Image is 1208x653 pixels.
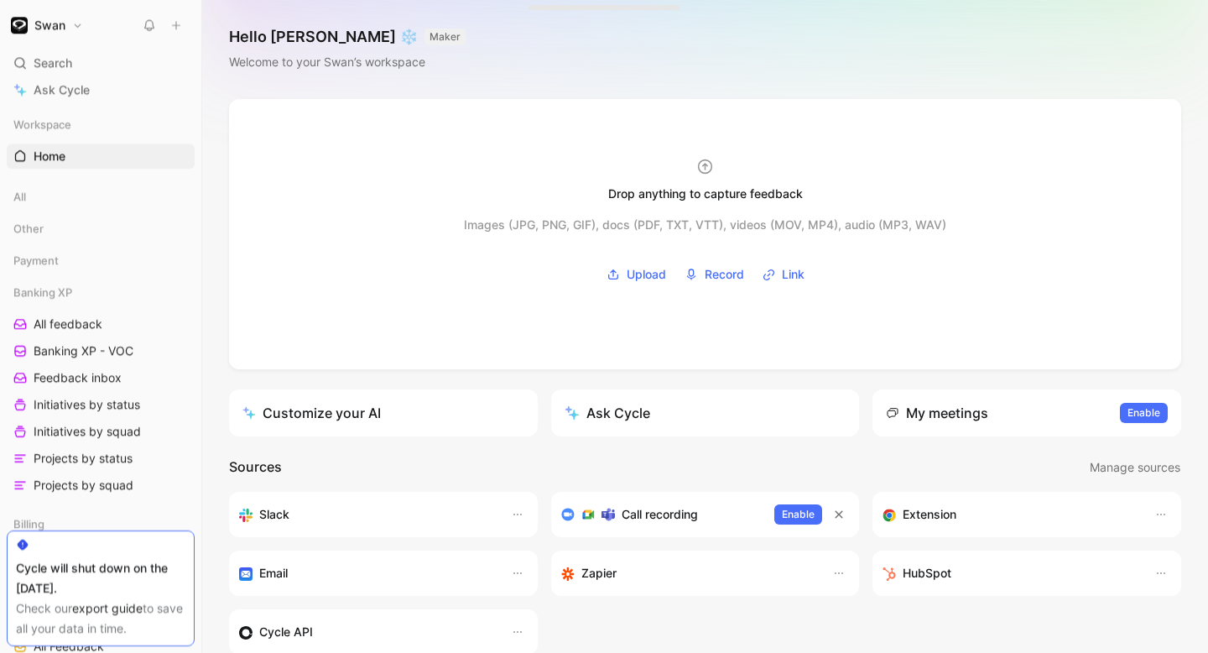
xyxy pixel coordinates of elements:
[16,558,185,598] div: Cycle will shut down on the [DATE].
[34,148,65,165] span: Home
[7,13,87,37] button: SwanSwan
[239,563,494,583] div: Forward emails to your feedback inbox
[34,53,72,73] span: Search
[13,515,44,532] span: Billing
[34,80,90,100] span: Ask Cycle
[7,311,195,337] a: All feedback
[7,473,195,498] a: Projects by squad
[229,52,466,72] div: Welcome to your Swan’s workspace
[72,601,143,615] a: export guide
[883,504,1138,525] div: Capture feedback from anywhere on the web
[903,563,951,583] h3: HubSpot
[1090,457,1180,478] span: Manage sources
[7,392,195,417] a: Initiatives by status
[551,389,860,436] button: Ask Cycle
[7,419,195,444] a: Initiatives by squad
[7,216,195,246] div: Other
[7,216,195,241] div: Other
[34,369,122,386] span: Feedback inbox
[259,504,289,525] h3: Slack
[13,284,72,300] span: Banking XP
[7,184,195,214] div: All
[561,504,762,525] div: Record & transcribe meetings from Zoom, Meet & Teams.
[7,248,195,278] div: Payment
[13,252,59,269] span: Payment
[782,506,815,523] span: Enable
[886,403,988,423] div: My meetings
[239,504,494,525] div: Sync your partners, send feedback and get updates in Slack
[601,262,672,287] button: Upload
[7,112,195,137] div: Workspace
[1127,405,1160,421] span: Enable
[16,598,185,639] div: Check our to save all your data in time.
[679,262,750,287] button: Record
[7,511,195,536] div: Billing
[259,563,288,583] h3: Email
[7,279,195,305] div: Banking XP
[782,264,804,285] span: Link
[903,504,956,525] h3: Extension
[34,423,141,440] span: Initiatives by squad
[1089,457,1181,478] button: Manage sources
[561,563,816,583] div: Capture feedback from thousands of sources with Zapier (survey results, recordings, sheets, etc).
[7,144,195,169] a: Home
[259,622,313,642] h3: Cycle API
[705,264,744,285] span: Record
[424,29,466,45] button: MAKER
[608,184,803,204] div: Drop anything to capture feedback
[464,215,946,235] div: Images (JPG, PNG, GIF), docs (PDF, TXT, VTT), videos (MOV, MP4), audio (MP3, WAV)
[7,446,195,471] a: Projects by status
[229,457,282,478] h2: Sources
[757,262,810,287] button: Link
[7,50,195,76] div: Search
[13,116,71,133] span: Workspace
[7,184,195,209] div: All
[229,27,466,47] h1: Hello [PERSON_NAME] ❄️
[13,220,44,237] span: Other
[34,342,133,359] span: Banking XP - VOC
[34,396,140,413] span: Initiatives by status
[622,504,698,525] h3: Call recording
[7,511,195,541] div: Billing
[7,365,195,390] a: Feedback inbox
[13,188,26,205] span: All
[581,563,617,583] h3: Zapier
[34,316,102,332] span: All feedback
[34,18,65,34] h1: Swan
[7,279,195,498] div: Banking XPAll feedbackBanking XP - VOCFeedback inboxInitiatives by statusInitiatives by squadProj...
[7,77,195,102] a: Ask Cycle
[34,450,133,467] span: Projects by status
[774,504,822,525] button: Enable
[7,338,195,363] a: Banking XP - VOC
[34,477,133,494] span: Projects by squad
[11,17,28,34] img: Swan
[239,622,494,642] div: Sync partners & send feedback from custom sources. Get inspired by our favorite use case
[229,389,538,436] a: Customize your AI
[1120,403,1168,423] button: Enable
[565,403,650,423] div: Ask Cycle
[242,403,381,423] div: Customize your AI
[7,248,195,273] div: Payment
[627,264,666,285] span: Upload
